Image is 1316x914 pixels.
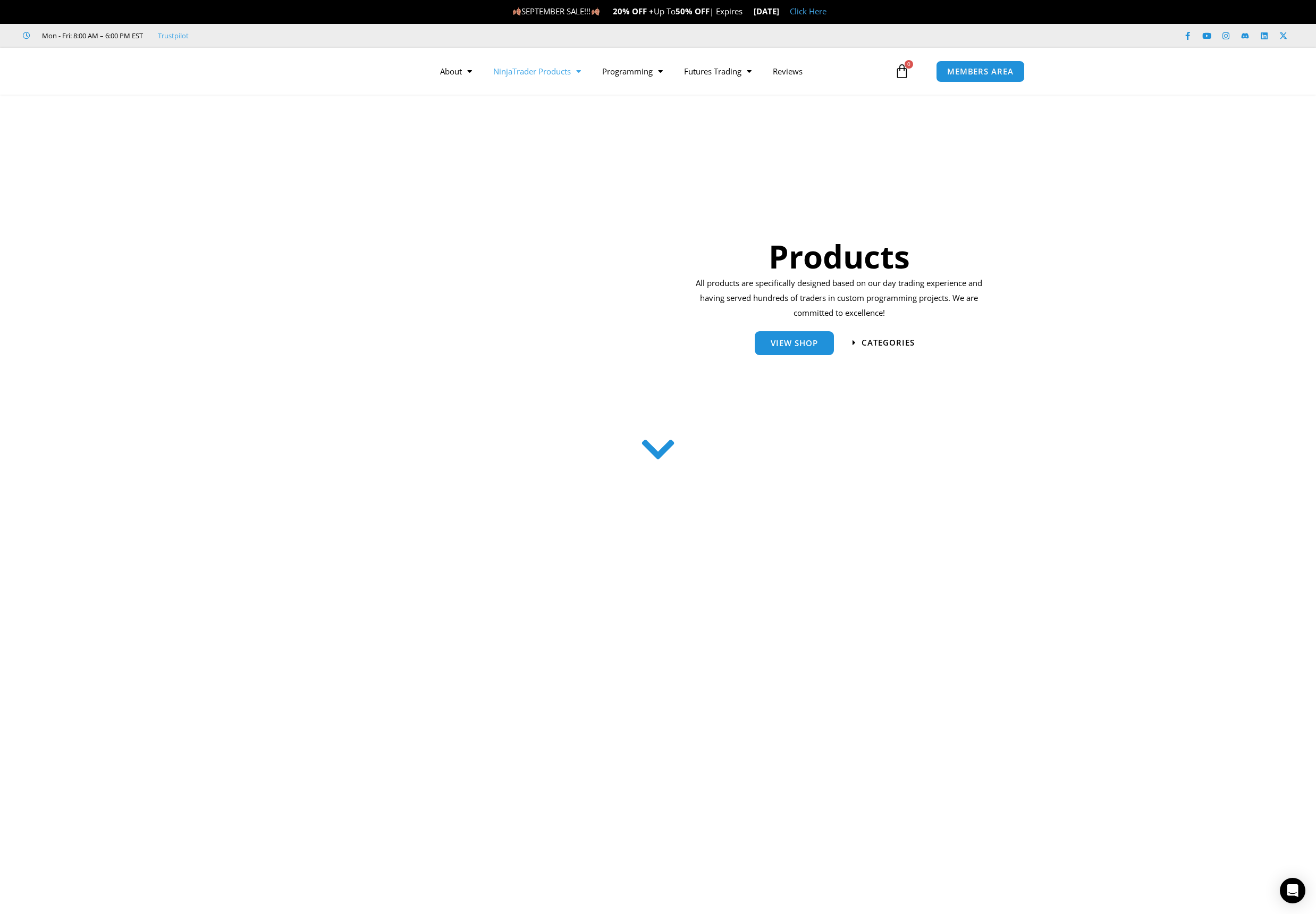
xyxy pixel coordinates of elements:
[429,59,892,83] nav: Menu
[673,59,762,83] a: Futures Trading
[936,61,1025,82] a: MEMBERS AREA
[39,29,143,42] span: Mon - Fri: 8:00 AM – 6:00 PM EST
[947,68,1014,76] span: MEMBERS AREA
[755,331,834,355] a: View Shop
[429,59,483,83] a: About
[905,60,913,69] span: 0
[158,29,189,42] a: Trustpilot
[277,52,392,90] img: LogoAI | Affordable Indicators – NinjaTrader
[513,7,521,15] img: 🍂
[862,339,915,347] span: categories
[613,6,654,16] strong: 20% OFF +
[1280,878,1305,903] div: Open Intercom Messenger
[592,59,673,83] a: Programming
[692,276,986,321] p: All products are specifically designed based on our day trading experience and having served hund...
[762,59,813,83] a: Reviews
[676,6,710,16] strong: 50% OFF
[754,6,779,16] strong: [DATE]
[592,7,600,15] img: 🍂
[853,339,915,347] a: categories
[512,6,753,16] span: SEPTEMBER SALE!!! Up To | Expires
[879,56,925,87] a: 0
[743,7,751,15] img: ⌛
[352,148,635,417] img: ProductsSection scaled | Affordable Indicators – NinjaTrader
[771,339,818,347] span: View Shop
[790,6,826,16] a: Click Here
[692,234,986,279] h1: Products
[483,59,592,83] a: NinjaTrader Products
